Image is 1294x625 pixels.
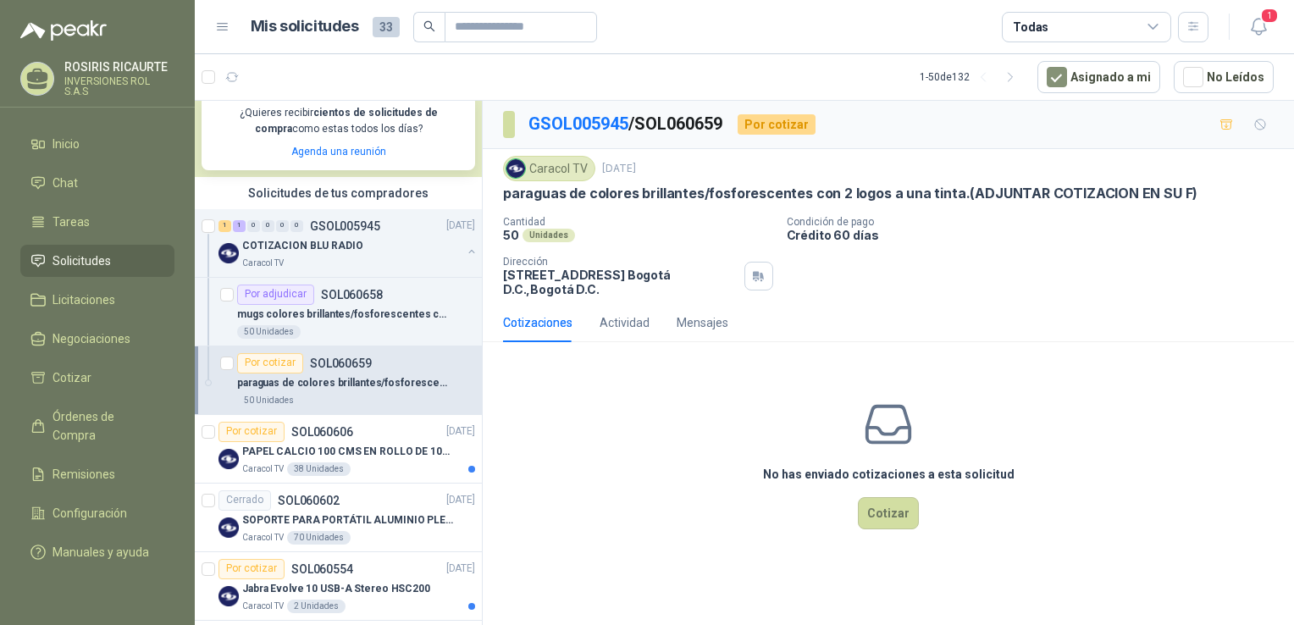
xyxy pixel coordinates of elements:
p: Cantidad [503,216,773,228]
img: Company Logo [506,159,525,178]
p: ¿Quieres recibir como estas todos los días? [212,105,465,137]
p: PAPEL CALCIO 100 CMS EN ROLLO DE 100 GR [242,444,453,460]
span: 33 [373,17,400,37]
img: Company Logo [218,449,239,469]
h3: No has enviado cotizaciones a esta solicitud [763,465,1015,484]
a: Configuración [20,497,174,529]
p: Caracol TV [242,257,284,270]
p: paraguas de colores brillantes/fosforescentes con 2 logos a una tinta.(ADJUNTAR COTIZACION EN SU F) [503,185,1197,202]
span: Inicio [53,135,80,153]
a: Chat [20,167,174,199]
div: Todas [1013,18,1048,36]
div: Por cotizar [218,559,285,579]
span: Tareas [53,213,90,231]
div: Mensajes [677,313,728,332]
a: Licitaciones [20,284,174,316]
p: GSOL005945 [310,220,380,232]
button: Asignado a mi [1037,61,1160,93]
div: Cotizaciones [503,313,572,332]
p: SOL060659 [310,357,372,369]
p: SOL060554 [291,563,353,575]
a: Remisiones [20,458,174,490]
div: 2 Unidades [287,600,346,613]
p: [DATE] [446,561,475,577]
a: Por cotizarSOL060554[DATE] Company LogoJabra Evolve 10 USB-A Stereo HSC200Caracol TV2 Unidades [195,552,482,621]
span: Manuales y ayuda [53,543,149,561]
span: Solicitudes [53,252,111,270]
img: Company Logo [218,586,239,606]
a: Por cotizarSOL060606[DATE] Company LogoPAPEL CALCIO 100 CMS EN ROLLO DE 100 GRCaracol TV38 Unidades [195,415,482,484]
div: 1 [218,220,231,232]
img: Company Logo [218,243,239,263]
p: SOPORTE PARA PORTÁTIL ALUMINIO PLEGABLE VTA [242,512,453,528]
button: 1 [1243,12,1274,42]
p: Dirección [503,256,738,268]
span: Cotizar [53,368,91,387]
div: 0 [276,220,289,232]
p: SOL060658 [321,289,383,301]
div: 0 [262,220,274,232]
p: Caracol TV [242,600,284,613]
a: Por cotizarSOL060659paraguas de colores brillantes/fosforescentes con 2 logos a una tinta.(ADJUNT... [195,346,482,415]
p: Caracol TV [242,462,284,476]
div: Por cotizar [738,114,816,135]
span: Chat [53,174,78,192]
div: Por cotizar [237,353,303,373]
span: search [423,20,435,32]
div: Solicitudes de tus compradores [195,177,482,209]
div: 38 Unidades [287,462,351,476]
p: paraguas de colores brillantes/fosforescentes con 2 logos a una tinta.(ADJUNTAR COTIZACION EN SU F) [237,375,448,391]
div: Por cotizar [218,422,285,442]
p: COTIZACION BLU RADIO [242,238,363,254]
span: Remisiones [53,465,115,484]
p: [DATE] [446,492,475,508]
button: No Leídos [1174,61,1274,93]
a: GSOL005945 [528,113,628,134]
b: cientos de solicitudes de compra [255,107,438,135]
div: Por adjudicar [237,285,314,305]
div: Caracol TV [503,156,595,181]
span: 1 [1260,8,1279,24]
a: Manuales y ayuda [20,536,174,568]
a: Inicio [20,128,174,160]
p: Jabra Evolve 10 USB-A Stereo HSC200 [242,581,430,597]
a: Solicitudes [20,245,174,277]
p: [STREET_ADDRESS] Bogotá D.C. , Bogotá D.C. [503,268,738,296]
a: Por adjudicarSOL060658mugs colores brillantes/fosforescentes con logo a una tinta.(ADJUNTAR COTIZ... [195,278,482,346]
a: Negociaciones [20,323,174,355]
a: Agenda una reunión [291,146,386,158]
p: Caracol TV [242,531,284,545]
p: ROSIRIS RICAURTE [64,61,174,73]
div: 70 Unidades [287,531,351,545]
h1: Mis solicitudes [251,14,359,39]
p: SOL060606 [291,426,353,438]
button: Cotizar [858,497,919,529]
span: Negociaciones [53,329,130,348]
img: Logo peakr [20,20,107,41]
a: Cotizar [20,362,174,394]
div: 1 - 50 de 132 [920,64,1024,91]
span: Órdenes de Compra [53,407,158,445]
p: Crédito 60 días [787,228,1288,242]
div: 0 [290,220,303,232]
div: 50 Unidades [237,325,301,339]
p: Condición de pago [787,216,1288,228]
a: Órdenes de Compra [20,401,174,451]
span: Licitaciones [53,290,115,309]
span: Configuración [53,504,127,523]
div: Unidades [523,229,575,242]
img: Company Logo [218,517,239,538]
p: [DATE] [602,161,636,177]
p: INVERSIONES ROL S.A.S [64,76,174,97]
div: 1 [233,220,246,232]
a: Tareas [20,206,174,238]
p: / SOL060659 [528,111,724,137]
div: Cerrado [218,490,271,511]
a: 1 1 0 0 0 0 GSOL005945[DATE] Company LogoCOTIZACION BLU RADIOCaracol TV [218,216,478,270]
p: [DATE] [446,423,475,440]
p: [DATE] [446,218,475,234]
p: mugs colores brillantes/fosforescentes con logo a una tinta.(ADJUNTAR COTIZACION EN SU FORMATO) [237,307,448,323]
div: Actividad [600,313,650,332]
p: 50 [503,228,519,242]
a: CerradoSOL060602[DATE] Company LogoSOPORTE PARA PORTÁTIL ALUMINIO PLEGABLE VTACaracol TV70 Unidades [195,484,482,552]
